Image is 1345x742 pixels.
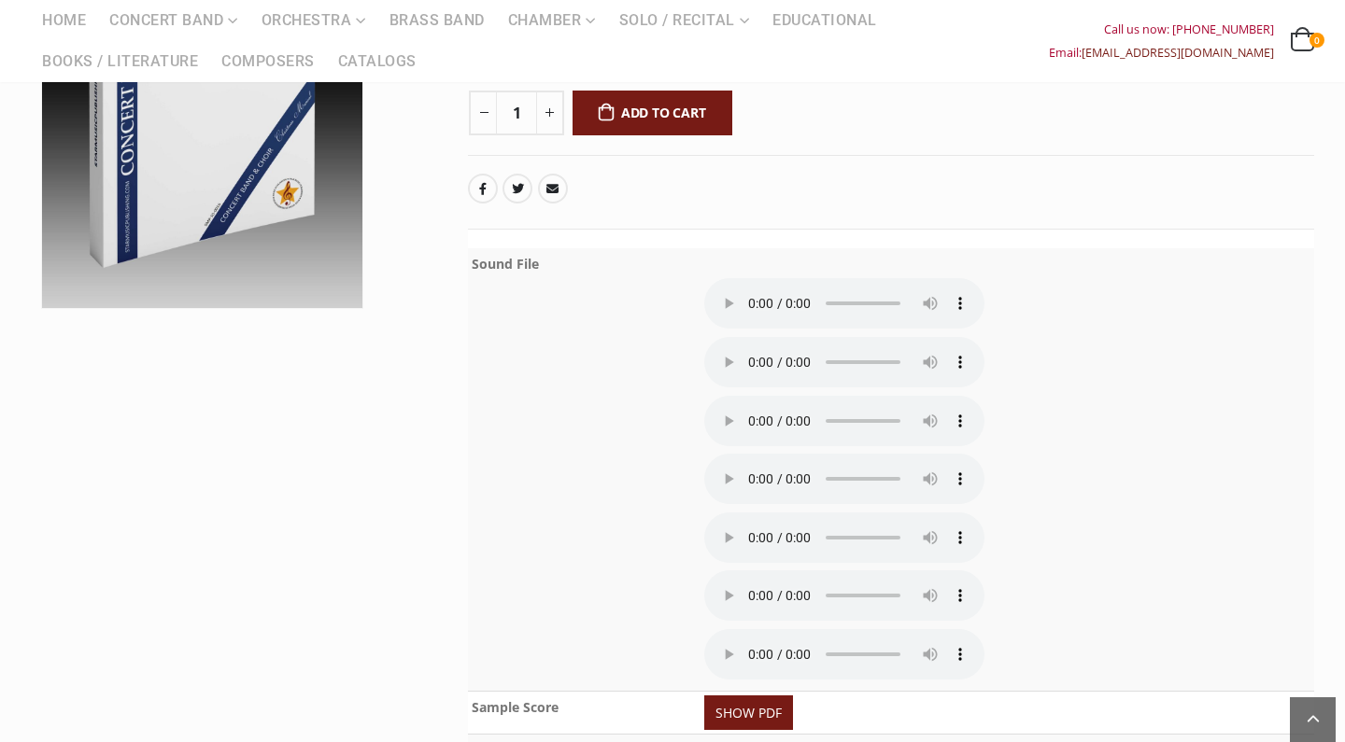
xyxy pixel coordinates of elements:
[704,695,793,730] a: SHOW PDF
[1049,18,1274,41] div: Call us now: [PHONE_NUMBER]
[1049,41,1274,64] div: Email:
[327,41,428,82] a: Catalogs
[468,174,498,203] a: Facebook
[1310,33,1324,48] span: 0
[469,91,497,135] button: -
[496,91,537,135] input: Product quantity
[468,692,701,735] th: Sample Score
[1082,45,1274,61] a: [EMAIL_ADDRESS][DOMAIN_NAME]
[536,91,564,135] button: +
[573,91,732,135] button: Add to cart
[538,174,568,203] a: Email
[31,41,209,82] a: Books / Literature
[503,174,532,203] a: Twitter
[472,255,539,273] b: Sound File
[210,41,326,82] a: Composers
